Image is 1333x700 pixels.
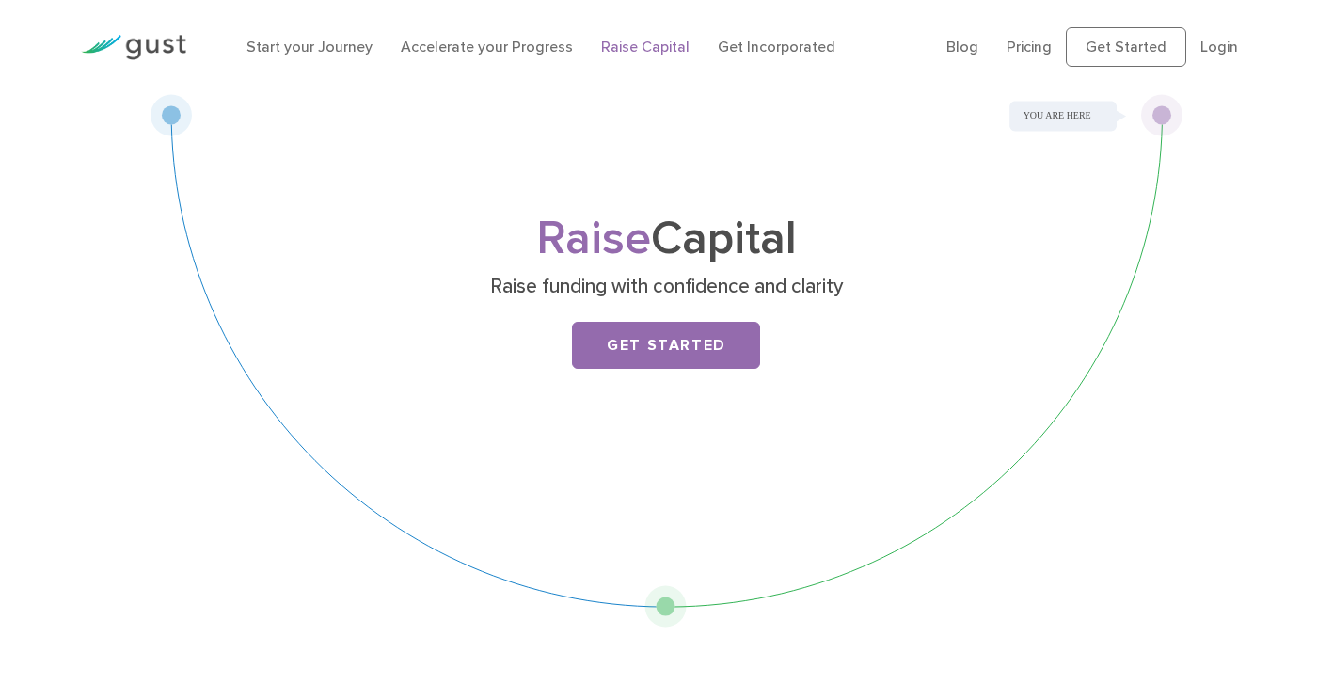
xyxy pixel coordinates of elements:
a: Get Started [1066,27,1186,67]
img: Gust Logo [81,35,186,60]
a: Login [1200,38,1238,56]
a: Blog [946,38,978,56]
a: Get Started [572,322,760,369]
span: Raise [536,211,651,266]
a: Pricing [1007,38,1052,56]
h1: Capital [294,217,1038,261]
a: Start your Journey [246,38,373,56]
a: Raise Capital [601,38,690,56]
p: Raise funding with confidence and clarity [302,274,1031,300]
a: Accelerate your Progress [401,38,573,56]
a: Get Incorporated [718,38,835,56]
